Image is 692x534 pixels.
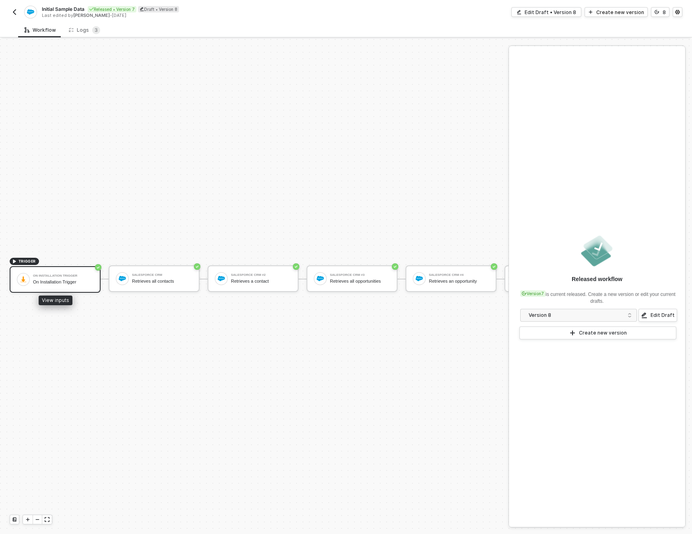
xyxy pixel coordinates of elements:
[35,517,40,522] span: icon-minus
[572,275,622,283] div: Released workflow
[25,27,56,33] div: Workflow
[655,10,659,14] span: icon-versioning
[569,330,576,336] span: icon-play
[132,279,192,284] div: Retrieves all contacts
[579,233,615,269] img: released.png
[194,263,200,270] span: icon-success-page
[675,10,680,14] span: icon-settings
[519,327,676,339] button: Create new version
[651,312,675,318] div: Edit Draft
[585,7,648,17] button: Create new version
[491,263,497,270] span: icon-success-page
[88,6,136,12] div: Released • Version 7
[33,274,93,277] div: On Installation Trigger
[330,273,390,277] div: Salesforce CRM #3
[517,10,521,14] span: icon-edit
[231,279,291,284] div: Retrieves a contact
[42,6,84,12] span: Initial Sample Data
[231,273,291,277] div: Salesforce CRM #2
[27,8,34,16] img: integration-icon
[95,27,98,33] span: 3
[25,517,30,522] span: icon-play
[429,279,489,284] div: Retrieves an opportunity
[596,9,644,16] div: Create new version
[11,9,18,15] img: back
[429,273,489,277] div: Salesforce CRM #4
[73,12,110,18] span: [PERSON_NAME]
[42,12,345,18] div: Last edited by - [DATE]
[588,10,593,14] span: icon-play
[392,263,398,270] span: icon-success-page
[45,517,49,522] span: icon-expand
[119,275,126,282] img: icon
[33,279,93,285] div: On Installation Trigger
[525,9,576,16] div: Edit Draft • Version 8
[20,276,27,283] img: icon
[330,279,390,284] div: Retrieves all opportunities
[651,7,669,17] button: 8
[511,7,581,17] button: Edit Draft • Version 8
[19,258,36,265] span: TRIGGER
[529,311,623,320] div: Version 8
[39,296,72,305] div: View inputs
[663,9,666,16] div: 8
[69,26,100,34] div: Logs
[522,291,527,296] span: icon-versioning
[519,286,676,305] div: is current released. Create a new version or edit your current drafts.
[579,330,627,336] div: Create new version
[92,26,100,34] sup: 3
[293,263,299,270] span: icon-success-page
[641,312,647,318] span: icon-edit
[10,7,19,17] button: back
[140,7,144,11] span: icon-edit
[416,275,423,282] img: icon
[132,273,192,277] div: Salesforce CRM
[95,264,101,271] span: icon-success-page
[520,290,546,297] div: Version 7
[638,309,677,322] button: Edit Draft
[138,6,179,12] div: Draft • Version 8
[317,275,324,282] img: icon
[218,275,225,282] img: icon
[12,259,17,264] span: icon-play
